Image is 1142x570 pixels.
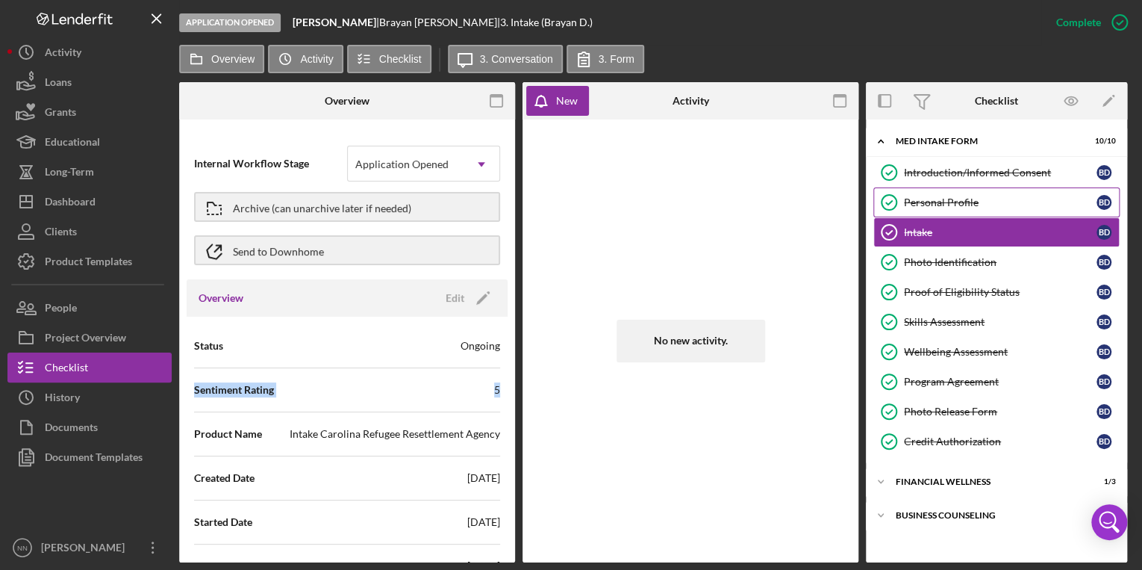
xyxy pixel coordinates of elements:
div: Long-Term [45,157,94,190]
div: New [556,86,578,116]
div: Document Templates [45,442,143,476]
a: Introduction/Informed ConsentBD [873,158,1120,188]
button: History [7,382,172,412]
span: Sentiment Rating [194,382,274,397]
div: [DATE] [467,471,500,486]
div: 5 [494,382,500,397]
div: Send to Downhome [233,237,324,264]
button: New [526,86,589,116]
div: Business Counseling [896,511,1079,520]
a: Dashboard [7,187,172,217]
label: 3. Conversation [480,53,553,65]
div: Ongoing [461,338,500,353]
div: B D [1096,404,1111,419]
button: Overview [179,45,264,73]
div: MED Intake Form [896,137,1079,146]
button: Educational [7,127,172,157]
button: Documents [7,412,172,442]
button: Send to Downhome [194,235,500,265]
a: IntakeBD [873,217,1120,247]
div: Grants [45,97,76,131]
button: Archive (can unarchive later if needed) [194,192,500,222]
span: Created Date [194,471,255,486]
text: NN [17,544,28,552]
button: Complete [1041,7,1135,37]
div: Intake Carolina Refugee Resettlement Agency [290,427,500,442]
div: B D [1096,165,1111,180]
div: No new activity. [617,320,765,362]
div: [PERSON_NAME] [37,533,134,566]
div: Brayan [PERSON_NAME] | [379,16,500,28]
label: 3. Form [599,53,634,65]
div: B D [1096,374,1111,389]
div: Program Agreement [904,376,1096,388]
button: Document Templates [7,442,172,472]
div: 0 / 7 [1089,511,1116,520]
h3: Overview [199,291,243,306]
a: Skills AssessmentBD [873,307,1120,337]
div: Activity [45,37,81,71]
a: Project Overview [7,323,172,353]
div: Project Overview [45,323,126,356]
button: Edit [437,287,496,309]
label: Overview [211,53,255,65]
a: Program AgreementBD [873,367,1120,397]
label: Checklist [379,53,422,65]
div: B D [1096,255,1111,270]
div: People [45,293,77,326]
a: Personal ProfileBD [873,188,1120,217]
button: Activity [268,45,343,73]
span: Status [194,338,223,353]
div: Dashboard [45,187,96,220]
div: Educational [45,127,100,161]
div: 10 / 10 [1089,137,1116,146]
div: Photo Identification [904,256,1096,268]
div: Application Opened [179,13,281,32]
button: Product Templates [7,247,172,276]
div: [DATE] [467,515,500,530]
div: B D [1096,315,1111,329]
div: Overview [325,95,369,107]
b: [PERSON_NAME] [293,16,376,28]
div: Skills Assessment [904,316,1096,328]
div: Clients [45,217,77,250]
div: Wellbeing Assessment [904,346,1096,358]
div: B D [1096,285,1111,300]
div: Financial Wellness [896,477,1079,486]
div: B D [1096,225,1111,240]
a: Loans [7,67,172,97]
div: Product Templates [45,247,132,280]
div: Edit [446,287,464,309]
button: Checklist [347,45,431,73]
button: NN[PERSON_NAME] [7,533,172,563]
a: Wellbeing AssessmentBD [873,337,1120,367]
button: Clients [7,217,172,247]
a: Photo Release FormBD [873,397,1120,427]
div: Photo Release Form [904,406,1096,418]
div: Archive (can unarchive later if needed) [233,193,411,220]
div: Introduction/Informed Consent [904,167,1096,179]
button: People [7,293,172,323]
div: 3. Intake (Brayan D.) [500,16,593,28]
div: Open Intercom Messenger [1091,504,1127,540]
a: Long-Term [7,157,172,187]
button: 3. Form [567,45,644,73]
div: History [45,382,80,416]
span: Product Name [194,427,262,442]
a: Photo IdentificationBD [873,247,1120,277]
div: Checklist [975,95,1018,107]
div: Proof of Eligibility Status [904,286,1096,298]
span: Started Date [194,515,252,530]
div: B D [1096,195,1111,210]
button: Checklist [7,353,172,382]
span: Internal Workflow Stage [194,156,347,171]
div: Documents [45,412,98,446]
button: Grants [7,97,172,127]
